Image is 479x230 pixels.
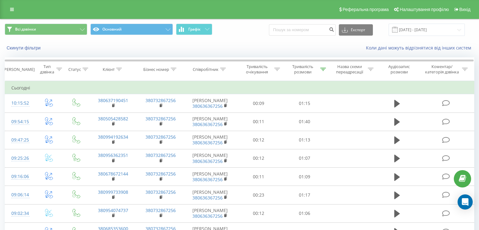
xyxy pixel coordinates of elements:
[98,116,128,122] a: 380505428582
[458,194,473,210] div: Open Intercom Messenger
[11,189,28,201] div: 09:06:14
[68,67,81,72] div: Статус
[185,168,236,186] td: [PERSON_NAME]
[98,152,128,158] a: 380956362351
[15,27,36,32] span: Всі дзвінки
[366,45,474,51] a: Коли дані можуть відрізнятися вiд інших систем
[90,24,173,35] button: Основний
[185,94,236,112] td: [PERSON_NAME]
[236,112,282,131] td: 00:11
[282,204,327,222] td: 01:06
[185,186,236,204] td: [PERSON_NAME]
[424,64,460,75] div: Коментар/категорія дзвінка
[236,131,282,149] td: 00:12
[11,152,28,164] div: 09:25:26
[282,94,327,112] td: 01:15
[145,207,176,213] a: 380732867256
[5,24,87,35] button: Всі дзвінки
[339,24,373,36] button: Експорт
[282,112,327,131] td: 01:40
[145,189,176,195] a: 380732867256
[176,24,212,35] button: Графік
[143,67,169,72] div: Бізнес номер
[145,171,176,177] a: 380732867256
[459,7,470,12] span: Вихід
[11,207,28,220] div: 09:02:34
[11,116,28,128] div: 09:54:15
[145,152,176,158] a: 380732867256
[236,149,282,167] td: 00:12
[98,189,128,195] a: 380999733908
[192,121,223,127] a: 380636367256
[3,67,35,72] div: [PERSON_NAME]
[11,170,28,183] div: 09:16:06
[287,64,319,75] div: Тривалість розмови
[192,103,223,109] a: 380636367256
[11,97,28,109] div: 10:15:52
[236,186,282,204] td: 00:23
[5,45,44,51] button: Скинути фільтри
[145,116,176,122] a: 380732867256
[236,204,282,222] td: 00:12
[145,134,176,140] a: 380732867256
[98,134,128,140] a: 380994192634
[98,207,128,213] a: 380954074737
[192,158,223,164] a: 380636367256
[11,134,28,146] div: 09:47:25
[192,176,223,182] a: 380636367256
[192,140,223,146] a: 380636367256
[236,168,282,186] td: 00:11
[98,171,128,177] a: 380678672144
[5,82,474,94] td: Сьогодні
[242,64,273,75] div: Тривалість очікування
[145,97,176,103] a: 380732867256
[282,186,327,204] td: 01:17
[98,97,128,103] a: 380637190451
[40,64,54,75] div: Тип дзвінка
[185,112,236,131] td: [PERSON_NAME]
[282,149,327,167] td: 01:07
[282,131,327,149] td: 01:13
[193,67,219,72] div: Співробітник
[103,67,115,72] div: Клієнт
[333,64,366,75] div: Назва схеми переадресації
[343,7,389,12] span: Реферальна програма
[185,131,236,149] td: [PERSON_NAME]
[192,195,223,201] a: 380636367256
[400,7,449,12] span: Налаштування профілю
[185,204,236,222] td: [PERSON_NAME]
[381,64,418,75] div: Аудіозапис розмови
[269,24,336,36] input: Пошук за номером
[185,149,236,167] td: [PERSON_NAME]
[236,94,282,112] td: 00:09
[192,213,223,219] a: 380636367256
[282,168,327,186] td: 01:09
[188,27,201,32] span: Графік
